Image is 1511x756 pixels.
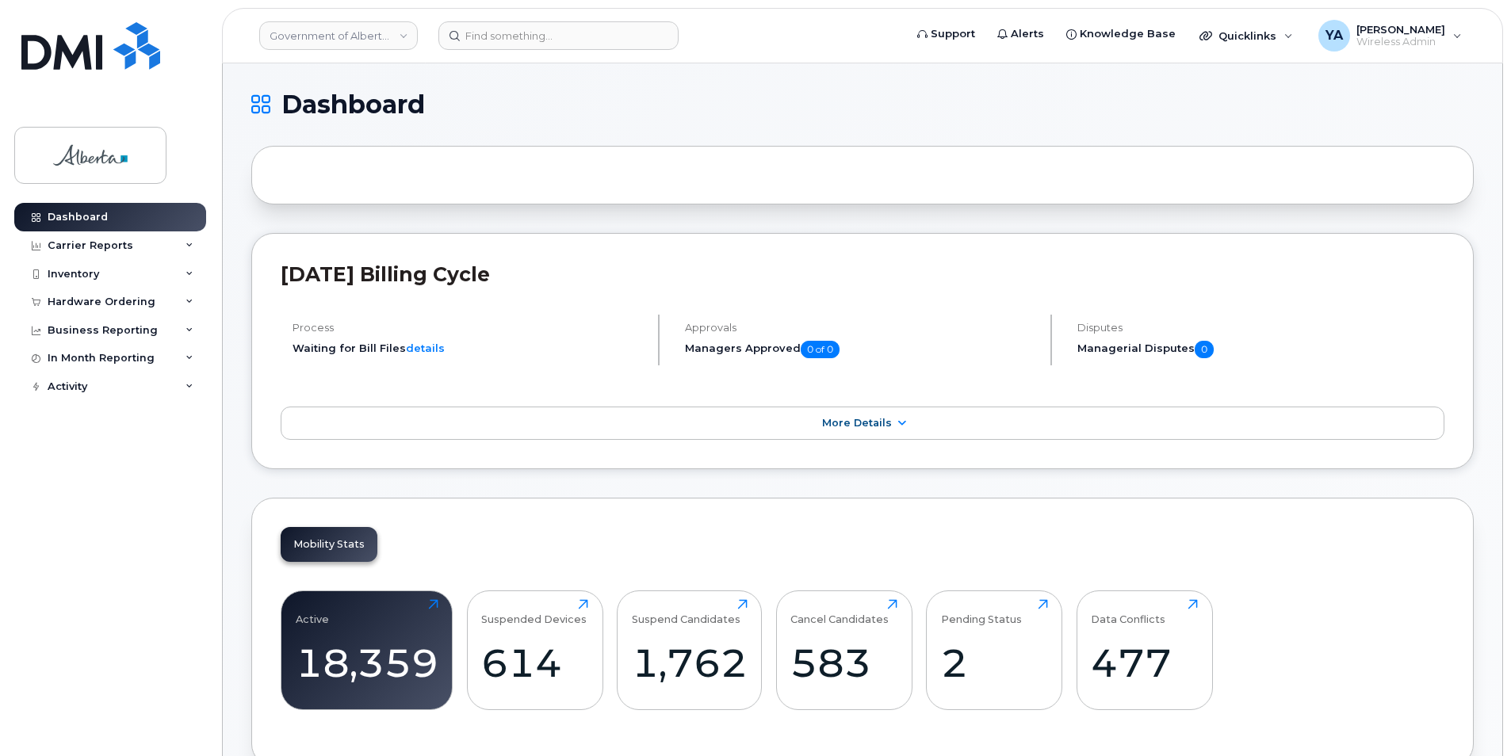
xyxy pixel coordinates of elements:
div: 614 [481,640,588,686]
div: Suspend Candidates [632,599,740,625]
div: 18,359 [296,640,438,686]
h4: Approvals [685,322,1037,334]
div: Suspended Devices [481,599,587,625]
span: 0 [1195,341,1214,358]
span: Dashboard [281,93,425,116]
a: Data Conflicts477 [1091,599,1198,701]
a: details [406,342,445,354]
span: More Details [822,417,892,429]
h2: [DATE] Billing Cycle [281,262,1444,286]
a: Cancel Candidates583 [790,599,897,701]
li: Waiting for Bill Files [293,341,645,356]
div: Data Conflicts [1091,599,1165,625]
span: 0 of 0 [801,341,840,358]
div: Active [296,599,329,625]
a: Suspend Candidates1,762 [632,599,748,701]
div: Pending Status [941,599,1022,625]
a: Active18,359 [296,599,438,701]
h4: Disputes [1077,322,1444,334]
div: 583 [790,640,897,686]
h5: Managerial Disputes [1077,341,1444,358]
div: 1,762 [632,640,748,686]
div: 477 [1091,640,1198,686]
a: Pending Status2 [941,599,1048,701]
a: Suspended Devices614 [481,599,588,701]
div: Cancel Candidates [790,599,889,625]
h5: Managers Approved [685,341,1037,358]
div: 2 [941,640,1048,686]
h4: Process [293,322,645,334]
